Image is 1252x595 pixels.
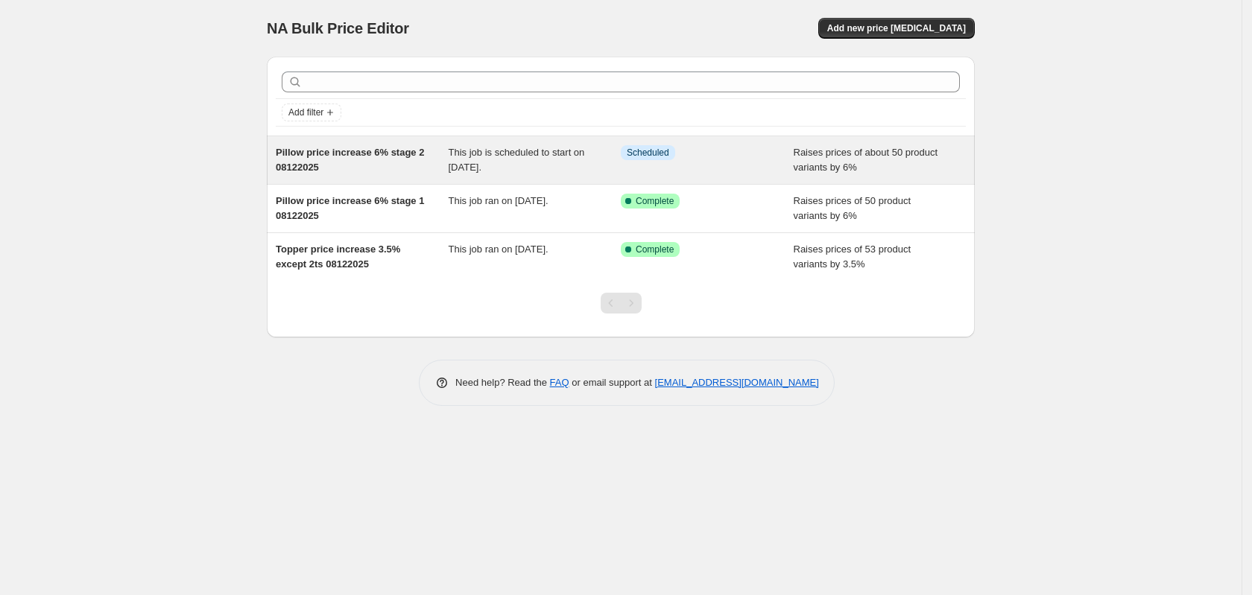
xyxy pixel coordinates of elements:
[288,106,323,118] span: Add filter
[655,377,819,388] a: [EMAIL_ADDRESS][DOMAIN_NAME]
[267,20,409,36] span: NA Bulk Price Editor
[276,244,400,270] span: Topper price increase 3.5% except 2ts 08122025
[449,147,585,173] span: This job is scheduled to start on [DATE].
[550,377,569,388] a: FAQ
[282,104,341,121] button: Add filter
[794,244,911,270] span: Raises prices of 53 product variants by 3.5%
[827,22,966,34] span: Add new price [MEDICAL_DATA]
[627,147,669,159] span: Scheduled
[794,147,938,173] span: Raises prices of about 50 product variants by 6%
[636,244,674,255] span: Complete
[455,377,550,388] span: Need help? Read the
[636,195,674,207] span: Complete
[818,18,975,39] button: Add new price [MEDICAL_DATA]
[601,293,642,314] nav: Pagination
[569,377,655,388] span: or email support at
[276,195,424,221] span: Pillow price increase 6% stage 1 08122025
[449,244,548,255] span: This job ran on [DATE].
[449,195,548,206] span: This job ran on [DATE].
[794,195,911,221] span: Raises prices of 50 product variants by 6%
[276,147,424,173] span: Pillow price increase 6% stage 2 08122025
